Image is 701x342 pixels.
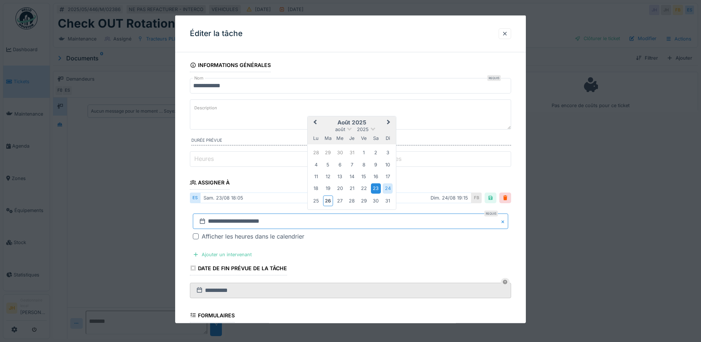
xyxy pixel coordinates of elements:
[383,183,393,193] div: Choose dimanche 24 août 2025
[471,193,482,203] div: FB
[335,126,345,132] span: août
[311,133,321,143] div: lundi
[347,159,357,169] div: Choose jeudi 7 août 2025
[371,133,381,143] div: samedi
[359,148,369,158] div: Choose vendredi 1 août 2025
[190,310,235,322] div: Formulaires
[323,159,333,169] div: Choose mardi 5 août 2025
[200,193,471,203] div: sam. 23/08 18:05 dim. 24/08 19:15
[202,232,304,241] div: Afficher les heures dans le calendrier
[371,196,381,206] div: Choose samedi 30 août 2025
[311,172,321,181] div: Choose lundi 11 août 2025
[193,154,215,163] label: Heures
[190,262,287,275] div: Date de fin prévue de la tâche
[383,172,393,181] div: Choose dimanche 17 août 2025
[359,172,369,181] div: Choose vendredi 15 août 2025
[347,183,357,193] div: Choose jeudi 21 août 2025
[383,148,393,158] div: Choose dimanche 3 août 2025
[383,159,393,169] div: Choose dimanche 10 août 2025
[347,133,357,143] div: jeudi
[190,29,242,38] h3: Éditer la tâche
[359,183,369,193] div: Choose vendredi 22 août 2025
[311,183,321,193] div: Choose lundi 18 août 2025
[335,133,345,143] div: mercredi
[311,196,321,206] div: Choose lundi 25 août 2025
[323,133,333,143] div: mardi
[347,148,357,158] div: Choose jeudi 31 juillet 2025
[191,137,511,145] label: Durée prévue
[311,159,321,169] div: Choose lundi 4 août 2025
[308,119,396,126] h2: août 2025
[335,196,345,206] div: Choose mercredi 27 août 2025
[323,148,333,158] div: Choose mardi 29 juillet 2025
[500,214,508,229] button: Close
[323,172,333,181] div: Choose mardi 12 août 2025
[357,126,369,132] span: 2025
[190,193,200,203] div: ES
[371,183,381,193] div: Choose samedi 23 août 2025
[347,172,357,181] div: Choose jeudi 14 août 2025
[335,159,345,169] div: Choose mercredi 6 août 2025
[311,148,321,158] div: Choose lundi 28 juillet 2025
[359,196,369,206] div: Choose vendredi 29 août 2025
[383,117,395,129] button: Next Month
[359,159,369,169] div: Choose vendredi 8 août 2025
[371,148,381,158] div: Choose samedi 2 août 2025
[193,75,205,81] label: Nom
[359,133,369,143] div: vendredi
[323,183,333,193] div: Choose mardi 19 août 2025
[335,148,345,158] div: Choose mercredi 30 juillet 2025
[371,159,381,169] div: Choose samedi 9 août 2025
[383,196,393,206] div: Choose dimanche 31 août 2025
[310,147,394,207] div: Month août, 2025
[308,117,320,129] button: Previous Month
[335,183,345,193] div: Choose mercredi 20 août 2025
[193,103,219,113] label: Description
[323,195,333,206] div: Choose mardi 26 août 2025
[335,172,345,181] div: Choose mercredi 13 août 2025
[190,177,230,190] div: Assigner à
[371,172,381,181] div: Choose samedi 16 août 2025
[347,196,357,206] div: Choose jeudi 28 août 2025
[190,250,255,260] div: Ajouter un intervenant
[487,75,501,81] div: Requis
[484,211,498,216] div: Requis
[190,60,271,72] div: Informations générales
[383,133,393,143] div: dimanche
